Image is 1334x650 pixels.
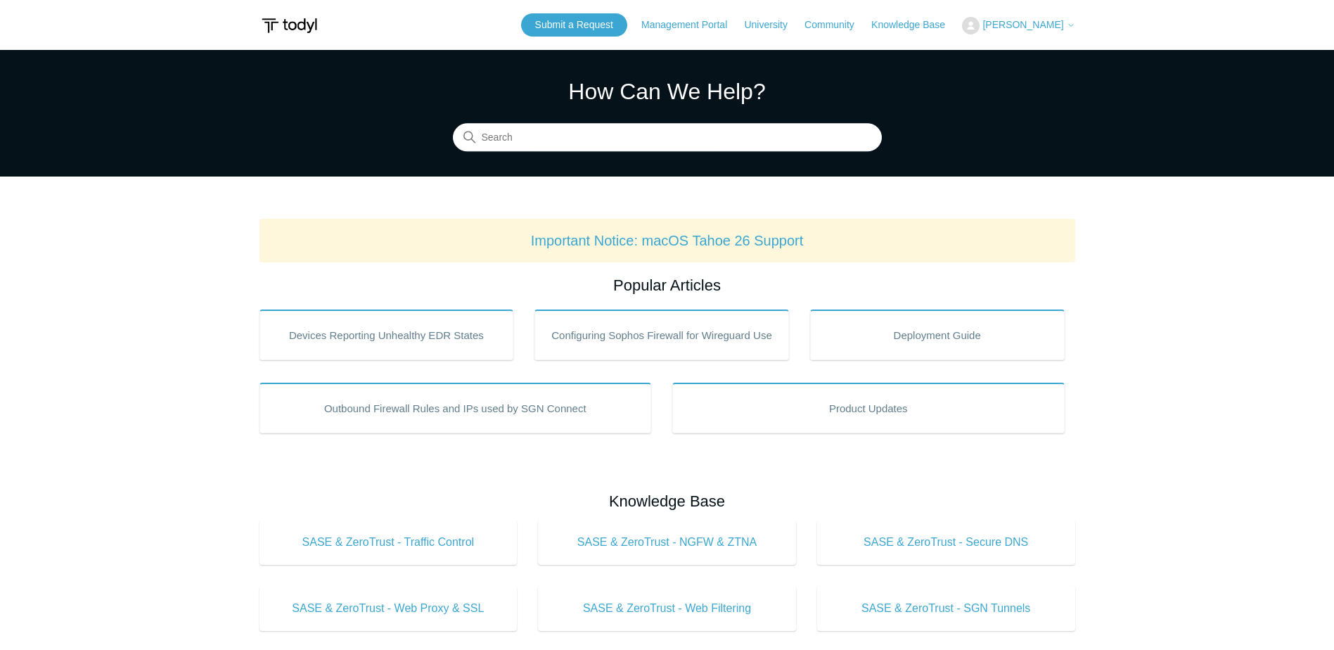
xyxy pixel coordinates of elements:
h2: Knowledge Base [259,490,1075,513]
button: [PERSON_NAME] [962,17,1075,34]
a: SASE & ZeroTrust - Traffic Control [259,520,518,565]
a: SASE & ZeroTrust - SGN Tunnels [817,586,1075,631]
span: SASE & ZeroTrust - Web Filtering [559,600,775,617]
h2: Popular Articles [259,274,1075,297]
span: SASE & ZeroTrust - Web Proxy & SSL [281,600,496,617]
a: Knowledge Base [871,18,959,32]
a: Configuring Sophos Firewall for Wireguard Use [534,310,789,360]
a: Management Portal [641,18,741,32]
input: Search [453,124,882,152]
a: Community [804,18,868,32]
h1: How Can We Help? [453,75,882,108]
a: SASE & ZeroTrust - Secure DNS [817,520,1075,565]
span: SASE & ZeroTrust - SGN Tunnels [838,600,1054,617]
a: SASE & ZeroTrust - Web Filtering [538,586,796,631]
a: Deployment Guide [810,310,1065,360]
a: SASE & ZeroTrust - NGFW & ZTNA [538,520,796,565]
span: SASE & ZeroTrust - Secure DNS [838,534,1054,551]
img: Todyl Support Center Help Center home page [259,13,319,39]
a: Important Notice: macOS Tahoe 26 Support [531,233,804,248]
a: Product Updates [672,383,1065,433]
a: Outbound Firewall Rules and IPs used by SGN Connect [259,383,652,433]
span: [PERSON_NAME] [982,19,1063,30]
a: Devices Reporting Unhealthy EDR States [259,310,514,360]
span: SASE & ZeroTrust - NGFW & ZTNA [559,534,775,551]
a: Submit a Request [521,13,627,37]
a: University [744,18,801,32]
span: SASE & ZeroTrust - Traffic Control [281,534,496,551]
a: SASE & ZeroTrust - Web Proxy & SSL [259,586,518,631]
